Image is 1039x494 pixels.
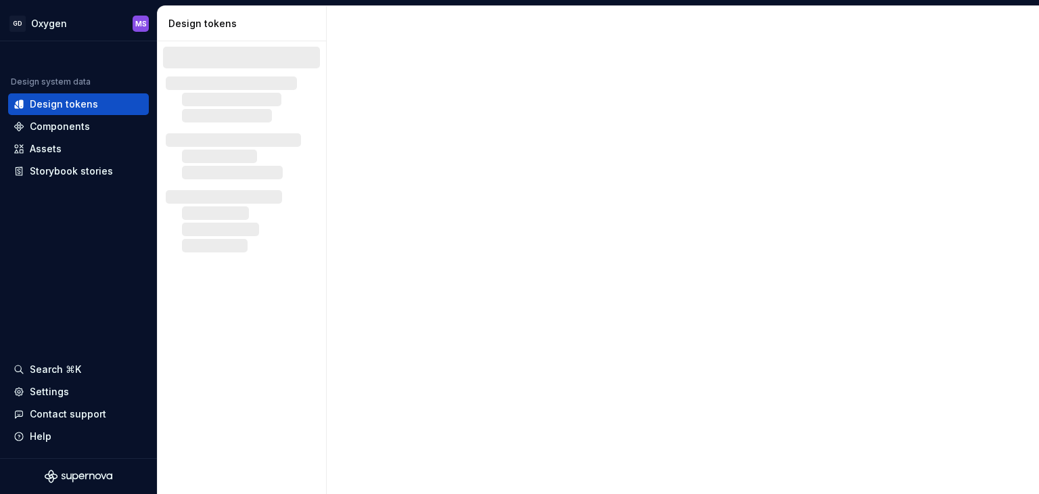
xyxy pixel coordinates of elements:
[3,9,154,38] button: GDOxygenMS
[30,363,81,376] div: Search ⌘K
[31,17,67,30] div: Oxygen
[30,407,106,421] div: Contact support
[8,381,149,403] a: Settings
[8,359,149,380] button: Search ⌘K
[8,426,149,447] button: Help
[11,76,91,87] div: Design system data
[45,470,112,483] svg: Supernova Logo
[9,16,26,32] div: GD
[30,385,69,399] div: Settings
[30,97,98,111] div: Design tokens
[8,93,149,115] a: Design tokens
[8,160,149,182] a: Storybook stories
[30,142,62,156] div: Assets
[8,116,149,137] a: Components
[8,138,149,160] a: Assets
[30,164,113,178] div: Storybook stories
[8,403,149,425] button: Contact support
[30,120,90,133] div: Components
[135,18,147,29] div: MS
[168,17,321,30] div: Design tokens
[30,430,51,443] div: Help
